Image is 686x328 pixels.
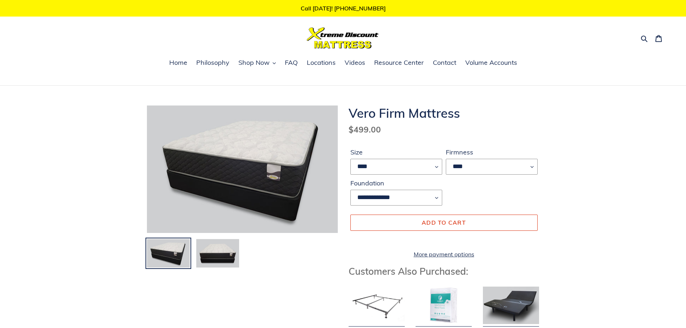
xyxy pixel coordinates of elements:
a: FAQ [281,58,301,68]
a: Home [166,58,191,68]
a: Locations [303,58,339,68]
h3: Customers Also Purchased: [349,266,539,277]
label: Foundation [350,178,442,188]
button: Shop Now [235,58,279,68]
img: Load image into Gallery viewer, vero firm mattress angled view [146,238,190,269]
img: Adjustable Base [483,287,539,324]
span: Philosophy [196,58,229,67]
img: Xtreme Discount Mattress [307,27,379,49]
img: Load image into Gallery viewer, Vero Firm Mattress [196,238,240,269]
span: Locations [307,58,336,67]
span: Contact [433,58,456,67]
h1: Vero Firm Mattress [349,105,539,121]
a: More payment options [350,250,538,259]
a: Resource Center [371,58,427,68]
a: Philosophy [193,58,233,68]
a: Contact [429,58,460,68]
label: Size [350,147,442,157]
span: $499.00 [349,124,381,135]
a: Videos [341,58,369,68]
button: Add to cart [350,215,538,230]
span: Videos [345,58,365,67]
span: Resource Center [374,58,424,67]
a: Volume Accounts [462,58,521,68]
span: Volume Accounts [465,58,517,67]
span: FAQ [285,58,298,67]
span: Home [169,58,187,67]
span: Shop Now [238,58,270,67]
label: Firmness [446,147,538,157]
img: Bed Frame [349,287,405,324]
img: Mattress Protector [416,287,472,324]
span: Add to cart [422,219,466,226]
